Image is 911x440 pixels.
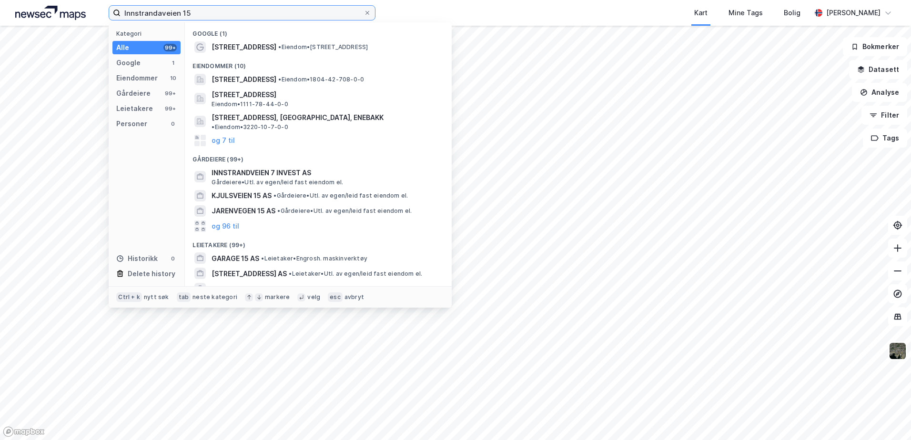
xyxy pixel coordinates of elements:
span: • [261,255,264,262]
span: RINGSAKERVEGEN 15 AS [212,283,291,295]
span: Gårdeiere • Utl. av egen/leid fast eiendom el. [277,207,412,215]
span: [STREET_ADDRESS] [212,41,276,53]
div: neste kategori [192,293,237,301]
span: Gårdeiere • Utl. av egen/leid fast eiendom el. [273,192,408,200]
span: [STREET_ADDRESS], [GEOGRAPHIC_DATA], ENEBAKK [212,112,384,123]
div: 10 [169,74,177,82]
div: Eiendommer [116,72,158,84]
span: Eiendom • 3220-10-7-0-0 [212,123,288,131]
span: Eiendom • [STREET_ADDRESS] [278,43,368,51]
button: og 96 til [212,220,239,232]
div: nytt søk [144,293,169,301]
span: • [278,43,281,50]
span: GARAGE 15 AS [212,253,259,264]
span: Leietaker • Utl. av egen/leid fast eiendom el. [289,270,422,278]
div: Ctrl + k [116,292,142,302]
button: Analyse [852,83,907,102]
input: Søk på adresse, matrikkel, gårdeiere, leietakere eller personer [121,6,364,20]
div: Alle [116,42,129,53]
div: 99+ [163,105,177,112]
button: Tags [863,129,907,148]
div: 0 [169,255,177,262]
button: Bokmerker [843,37,907,56]
div: 1 [169,59,177,67]
span: Leietaker • Utl. av egen/leid fast eiendom el. [293,285,426,293]
span: Gårdeiere • Utl. av egen/leid fast eiendom el. [212,179,343,186]
div: 99+ [163,44,177,51]
span: • [293,285,296,292]
button: og 7 til [212,135,235,146]
div: Gårdeiere (99+) [185,148,452,165]
div: Gårdeiere [116,88,151,99]
span: • [289,270,292,277]
div: esc [328,292,343,302]
div: tab [177,292,191,302]
span: JARENVEGEN 15 AS [212,205,275,217]
span: • [273,192,276,199]
div: Google [116,57,141,69]
span: • [212,123,214,130]
iframe: Chat Widget [863,394,911,440]
span: [STREET_ADDRESS] AS [212,268,287,280]
div: avbryt [344,293,364,301]
span: [STREET_ADDRESS] [212,89,440,100]
div: Leietakere [116,103,153,114]
div: Kategori [116,30,181,37]
span: [STREET_ADDRESS] [212,74,276,85]
span: KJULSVEIEN 15 AS [212,190,272,201]
span: • [277,207,280,214]
img: 9k= [889,342,907,360]
div: Delete history [128,268,175,280]
div: Kontrollprogram for chat [863,394,911,440]
div: markere [265,293,290,301]
div: Google (1) [185,22,452,40]
span: Leietaker • Engrosh. maskinverktøy [261,255,367,262]
span: Eiendom • 1804-42-708-0-0 [278,76,364,83]
div: Kart [694,7,708,19]
div: [PERSON_NAME] [826,7,881,19]
div: velg [307,293,320,301]
span: • [278,76,281,83]
div: Bolig [784,7,800,19]
button: Datasett [849,60,907,79]
div: Mine Tags [729,7,763,19]
div: 99+ [163,90,177,97]
div: Leietakere (99+) [185,234,452,251]
span: Eiendom • 1111-78-44-0-0 [212,100,288,108]
a: Mapbox homepage [3,426,45,437]
div: Historikk [116,253,158,264]
img: logo.a4113a55bc3d86da70a041830d287a7e.svg [15,6,86,20]
div: Eiendommer (10) [185,55,452,72]
div: Personer [116,118,147,130]
span: INNSTRANDVEIEN 7 INVEST AS [212,167,440,179]
button: Filter [861,106,907,125]
div: 0 [169,120,177,128]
